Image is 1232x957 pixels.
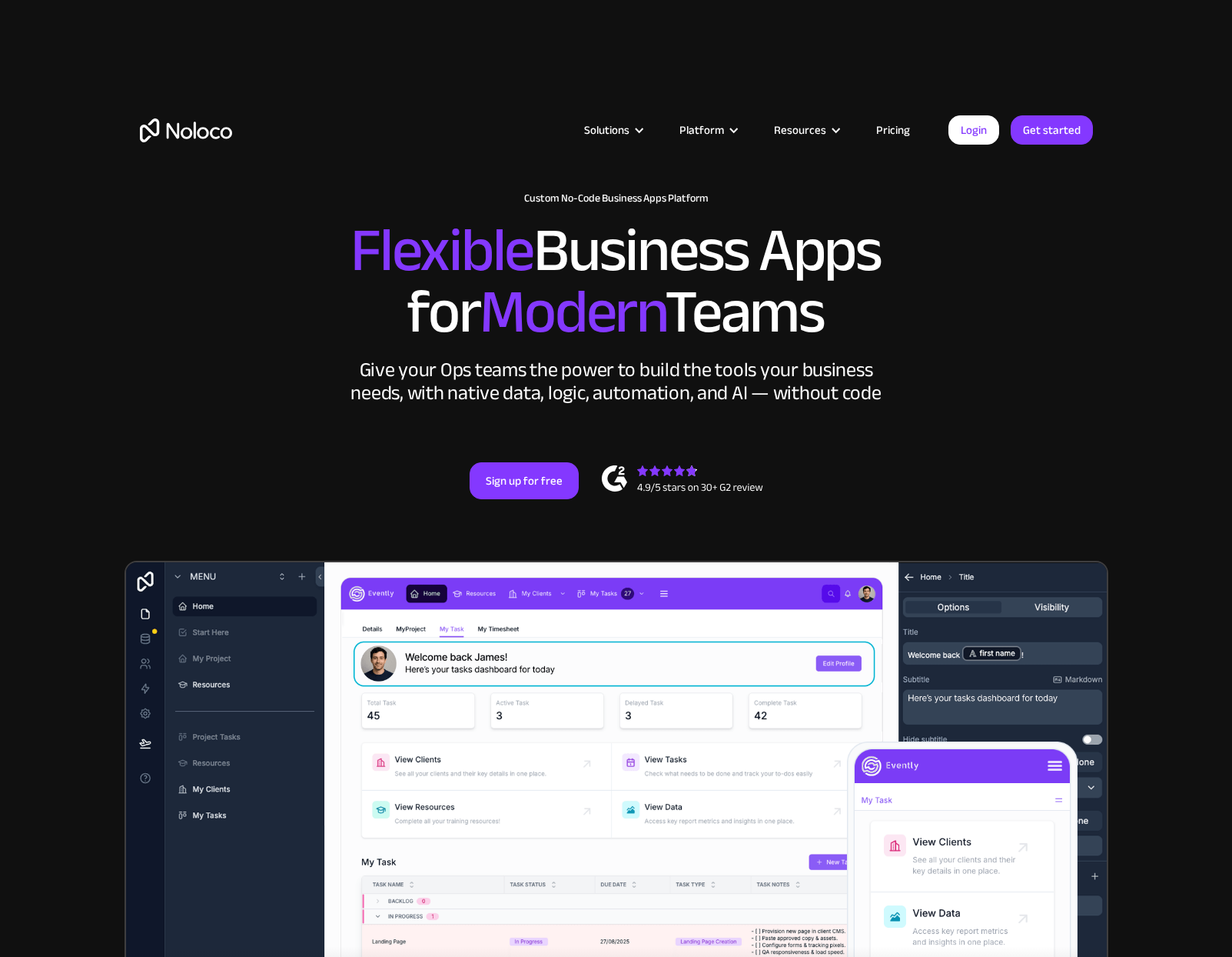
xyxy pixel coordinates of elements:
a: Get started [1011,115,1093,145]
span: Flexible [350,193,533,308]
a: Login [948,115,999,145]
div: Resources [774,120,826,140]
a: Sign up for free [470,462,579,499]
a: home [140,118,232,142]
div: Give your Ops teams the power to build the tools your business needs, with native data, logic, au... [347,358,885,405]
div: Platform [679,120,724,140]
span: Modern [480,255,665,369]
a: Pricing [857,120,929,140]
div: Solutions [565,120,660,140]
div: Solutions [584,120,629,140]
div: Platform [660,120,755,140]
h2: Business Apps for Teams [140,220,1093,343]
div: Resources [755,120,857,140]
